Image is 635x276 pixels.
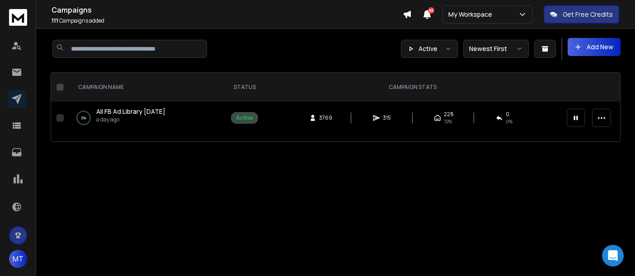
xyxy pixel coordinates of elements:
img: logo [9,9,27,26]
button: MT [9,250,27,268]
span: 315 [383,114,392,122]
span: 0 % [506,118,513,125]
button: Add New [568,38,621,56]
p: My Workspace [448,10,496,19]
span: 49 [428,7,434,14]
th: STATUS [226,73,263,102]
h1: Campaigns [52,5,403,15]
th: CAMPAIGN NAME [67,73,226,102]
span: 111 [52,17,58,24]
span: 3769 [319,114,332,122]
button: Get Free Credits [544,5,619,23]
p: Get Free Credits [563,10,613,19]
p: Active [419,44,437,53]
button: Newest First [463,40,529,58]
p: 0 % [81,113,86,122]
div: Open Intercom Messenger [602,245,624,267]
th: CAMPAIGN STATS [263,73,561,102]
span: 72 % [444,118,452,125]
span: 0 [506,111,509,118]
span: 228 [444,111,454,118]
a: All FB Ad Library [DATE] [96,107,165,116]
td: 0%All FB Ad Library [DATE]a day ago [67,102,226,134]
div: Active [236,114,253,122]
p: Campaigns added [52,17,403,24]
p: a day ago [96,116,165,123]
